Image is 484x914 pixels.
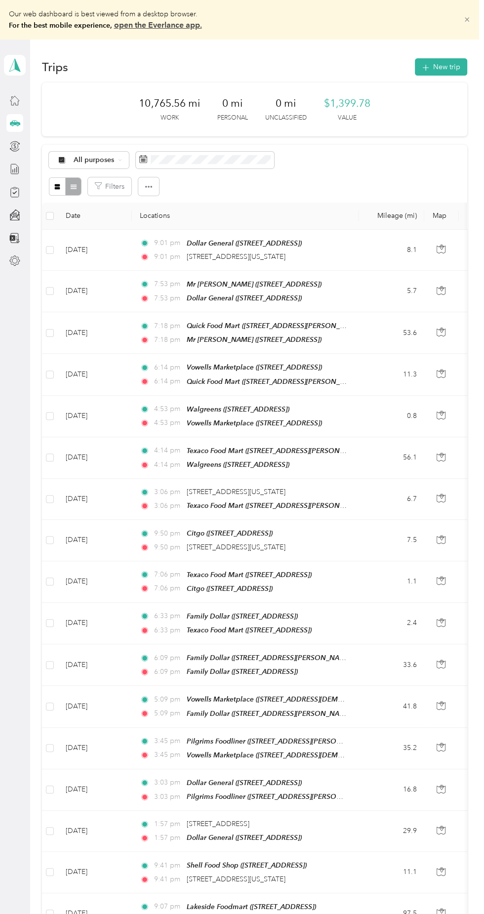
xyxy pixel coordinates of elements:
span: 5:09 pm [154,708,182,719]
span: 9:07 pm [154,901,182,912]
span: 7:53 pm [154,279,182,290]
span: Dollar General ([STREET_ADDRESS]) [187,833,302,841]
td: [DATE] [58,396,132,437]
td: [DATE] [58,852,132,893]
span: Vowells Marketplace ([STREET_ADDRESS]) [187,363,322,371]
span: 3:06 pm [154,487,182,498]
span: Texaco Food Mart ([STREET_ADDRESS][PERSON_NAME][PERSON_NAME]) [187,447,423,455]
span: Vowells Marketplace ([STREET_ADDRESS]) [187,419,322,427]
button: New trip [415,58,467,76]
span: Texaco Food Mart ([STREET_ADDRESS]) [187,571,312,579]
p: Value [337,114,356,123]
iframe: Everlance-gr Chat Button Frame [429,859,484,914]
td: [DATE] [58,644,132,686]
td: 8.1 [359,230,424,271]
td: [DATE] [58,769,132,811]
span: Walgreens ([STREET_ADDRESS]) [187,460,289,468]
span: Quick Food Mart ([STREET_ADDRESS][PERSON_NAME]) [187,322,364,330]
td: 1.1 [359,561,424,603]
span: 7:06 pm [154,569,182,580]
span: 6:33 pm [154,625,182,636]
span: Citgo ([STREET_ADDRESS]) [187,529,273,537]
span: 10,765.56 mi [139,96,200,110]
td: 11.3 [359,354,424,395]
td: [DATE] [58,520,132,561]
span: Pilgrims Foodliner ([STREET_ADDRESS][PERSON_NAME]) [187,737,369,746]
span: 6:14 pm [154,362,182,373]
span: 6:33 pm [154,611,182,622]
span: Vowells Marketplace ([STREET_ADDRESS][DEMOGRAPHIC_DATA]) [187,695,398,704]
span: Dollar General ([STREET_ADDRESS]) [187,239,302,247]
span: 7:18 pm [154,334,182,345]
span: 7:06 pm [154,583,182,594]
td: 11.1 [359,852,424,893]
span: 1:57 pm [154,819,182,830]
span: Family Dollar ([STREET_ADDRESS][PERSON_NAME]) [187,654,354,662]
span: 0 mi [222,96,242,110]
td: 56.1 [359,437,424,479]
span: 3:03 pm [154,777,182,788]
span: Texaco Food Mart ([STREET_ADDRESS]) [187,626,312,634]
span: 6:09 pm [154,666,182,677]
span: Mr [PERSON_NAME] ([STREET_ADDRESS]) [187,280,322,288]
td: 53.6 [359,312,424,354]
span: [STREET_ADDRESS][US_STATE] [187,488,285,496]
td: [DATE] [58,728,132,769]
span: 6:14 pm [154,376,182,387]
span: 9:50 pm [154,542,182,553]
td: 33.6 [359,644,424,686]
span: 9:50 pm [154,528,182,539]
span: Family Dollar ([STREET_ADDRESS]) [187,612,298,620]
span: Vowells Marketplace ([STREET_ADDRESS][DEMOGRAPHIC_DATA]) [187,751,398,759]
span: 9:01 pm [154,238,182,249]
td: 2.4 [359,603,424,644]
span: Family Dollar ([STREET_ADDRESS][PERSON_NAME]) [187,709,354,718]
span: [STREET_ADDRESS][US_STATE] [187,875,285,883]
span: Dollar General ([STREET_ADDRESS]) [187,294,302,302]
td: [DATE] [58,354,132,395]
th: Map [424,203,459,230]
td: 6.7 [359,479,424,520]
th: Mileage (mi) [359,203,424,230]
p: Unclassified [265,114,306,123]
td: [DATE] [58,561,132,603]
td: [DATE] [58,811,132,852]
td: [DATE] [58,686,132,727]
span: 4:53 pm [154,404,182,415]
span: Family Dollar ([STREET_ADDRESS]) [187,667,298,675]
span: 7:18 pm [154,321,182,332]
span: 4:14 pm [154,445,182,456]
span: 0 mi [276,96,296,110]
span: 6:09 pm [154,653,182,664]
p: Personal [217,114,247,123]
td: 35.2 [359,728,424,769]
span: Pilgrims Foodliner ([STREET_ADDRESS][PERSON_NAME]) [187,792,369,801]
b: For the best mobile experience, [9,21,202,30]
td: [DATE] [58,271,132,312]
span: Mr [PERSON_NAME] ([STREET_ADDRESS]) [187,335,322,343]
span: Walgreens ([STREET_ADDRESS]) [187,405,289,413]
th: Date [58,203,132,230]
span: Texaco Food Mart ([STREET_ADDRESS][PERSON_NAME][PERSON_NAME]) [187,501,423,510]
span: 7:53 pm [154,293,182,304]
span: 3:45 pm [154,736,182,747]
td: 5.7 [359,271,424,312]
td: [DATE] [58,479,132,520]
span: All purposes [74,157,115,164]
span: 5:09 pm [154,694,182,705]
span: 3:45 pm [154,749,182,760]
span: $1,399.78 [323,96,370,110]
th: Locations [132,203,359,230]
span: 1:57 pm [154,832,182,843]
td: 41.8 [359,686,424,727]
span: Lakeside Foodmart ([STREET_ADDRESS]) [187,903,316,911]
span: 3:06 pm [154,500,182,511]
td: [DATE] [58,230,132,271]
span: 9:01 pm [154,251,182,262]
span: [STREET_ADDRESS] [187,820,249,828]
span: 4:53 pm [154,417,182,428]
td: 16.8 [359,769,424,811]
td: [DATE] [58,437,132,479]
td: 29.9 [359,811,424,852]
span: 3:03 pm [154,791,182,802]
